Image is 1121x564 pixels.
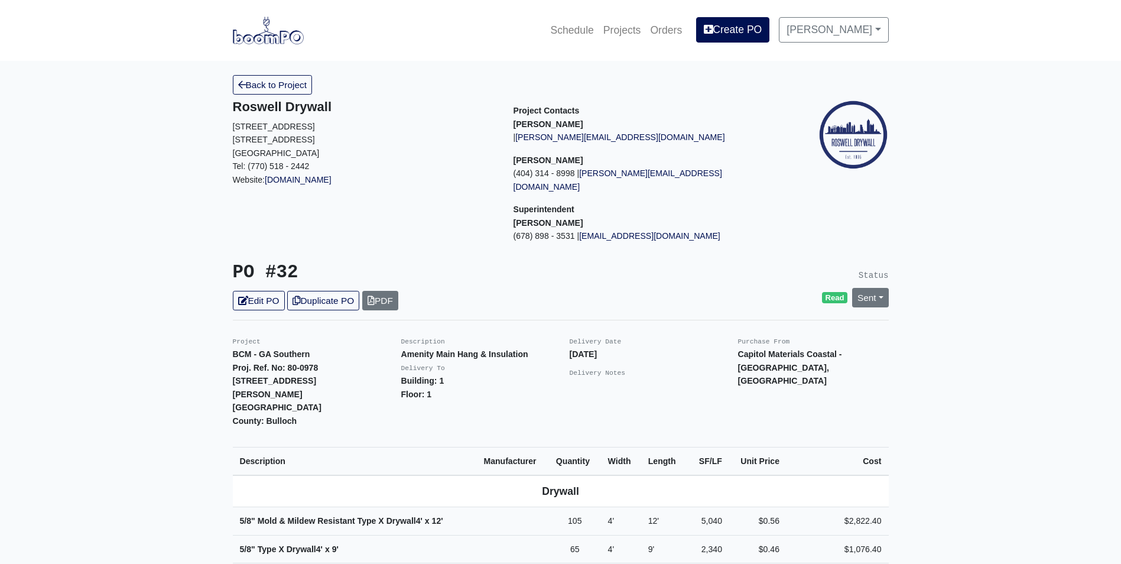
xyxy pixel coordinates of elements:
[787,447,888,475] th: Cost
[401,390,432,399] strong: Floor: 1
[514,205,574,214] span: Superintendent
[859,271,889,280] small: Status
[514,218,583,228] strong: [PERSON_NAME]
[515,132,724,142] a: [PERSON_NAME][EMAIL_ADDRESS][DOMAIN_NAME]
[514,131,776,144] p: |
[233,120,496,134] p: [STREET_ADDRESS]
[729,507,787,536] td: $0.56
[549,447,601,475] th: Quantity
[233,403,321,412] strong: [GEOGRAPHIC_DATA]
[542,485,579,497] b: Drywall
[570,338,622,345] small: Delivery Date
[432,516,443,526] span: 12'
[822,292,847,304] span: Read
[233,349,310,359] strong: BCM - GA Southern
[233,133,496,147] p: [STREET_ADDRESS]
[570,369,626,377] small: Delivery Notes
[641,447,687,475] th: Length
[549,507,601,536] td: 105
[233,17,304,44] img: boomPO
[608,516,615,526] span: 4'
[686,507,729,536] td: 5,040
[738,348,889,388] p: Capitol Materials Coastal - [GEOGRAPHIC_DATA], [GEOGRAPHIC_DATA]
[401,365,445,372] small: Delivery To
[514,106,580,115] span: Project Contacts
[233,160,496,173] p: Tel: (770) 518 - 2442
[401,376,444,385] strong: Building: 1
[738,338,790,345] small: Purchase From
[233,75,313,95] a: Back to Project
[416,516,423,526] span: 4'
[287,291,359,310] a: Duplicate PO
[233,376,317,399] strong: [STREET_ADDRESS][PERSON_NAME]
[599,17,646,43] a: Projects
[514,168,722,192] a: [PERSON_NAME][EMAIL_ADDRESS][DOMAIN_NAME]
[265,175,332,184] a: [DOMAIN_NAME]
[325,544,330,554] span: x
[549,535,601,563] td: 65
[233,99,496,115] h5: Roswell Drywall
[852,288,889,307] a: Sent
[233,147,496,160] p: [GEOGRAPHIC_DATA]
[401,338,445,345] small: Description
[362,291,398,310] a: PDF
[233,416,297,426] strong: County: Bulloch
[233,338,261,345] small: Project
[648,516,659,526] span: 12'
[645,17,687,43] a: Orders
[233,447,477,475] th: Description
[648,544,655,554] span: 9'
[601,447,641,475] th: Width
[240,516,443,526] strong: 5/8" Mold & Mildew Resistant Type X Drywall
[787,535,888,563] td: $1,076.40
[514,167,776,193] p: (404) 314 - 8998 |
[401,349,528,359] strong: Amenity Main Hang & Insulation
[514,229,776,243] p: (678) 898 - 3531 |
[686,447,729,475] th: SF/LF
[233,262,552,284] h3: PO #32
[233,363,319,372] strong: Proj. Ref. No: 80-0978
[316,544,323,554] span: 4'
[514,119,583,129] strong: [PERSON_NAME]
[579,231,720,241] a: [EMAIL_ADDRESS][DOMAIN_NAME]
[779,17,888,42] a: [PERSON_NAME]
[729,447,787,475] th: Unit Price
[608,544,615,554] span: 4'
[476,447,548,475] th: Manufacturer
[332,544,339,554] span: 9'
[545,17,598,43] a: Schedule
[233,99,496,186] div: Website:
[425,516,430,526] span: x
[233,291,285,310] a: Edit PO
[686,535,729,563] td: 2,340
[240,544,339,554] strong: 5/8" Type X Drywall
[787,507,888,536] td: $2,822.40
[696,17,769,42] a: Create PO
[514,155,583,165] strong: [PERSON_NAME]
[729,535,787,563] td: $0.46
[570,349,597,359] strong: [DATE]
